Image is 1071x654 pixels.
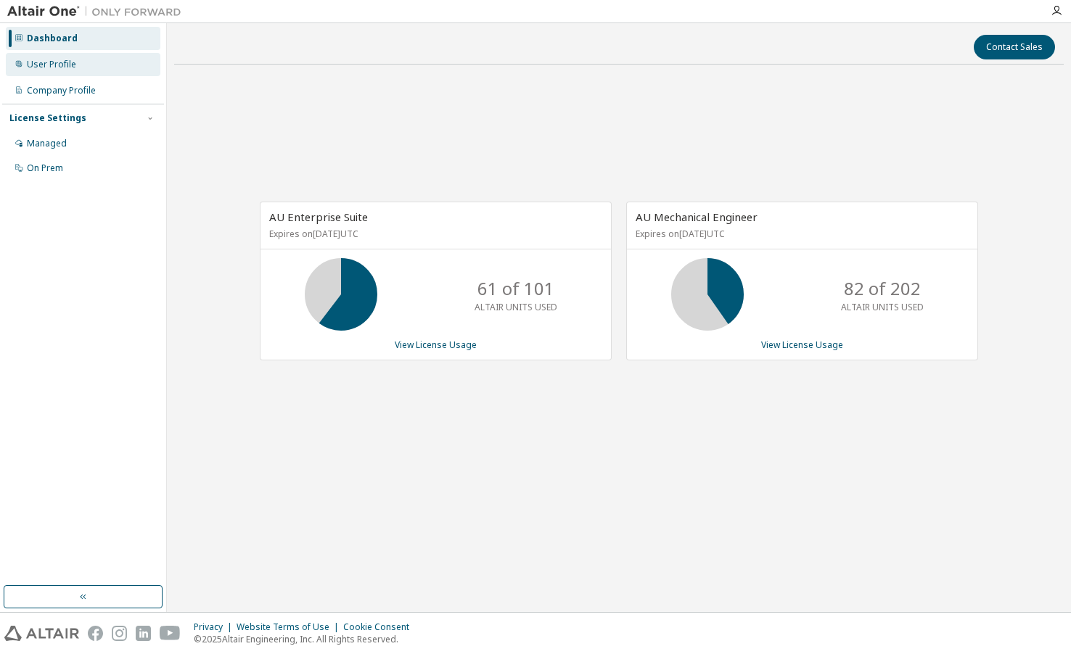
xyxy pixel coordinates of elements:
[475,301,557,313] p: ALTAIR UNITS USED
[269,228,599,240] p: Expires on [DATE] UTC
[237,621,343,633] div: Website Terms of Use
[269,210,368,224] span: AU Enterprise Suite
[395,339,477,351] a: View License Usage
[477,276,554,301] p: 61 of 101
[112,626,127,641] img: instagram.svg
[27,162,63,174] div: On Prem
[194,633,418,645] p: © 2025 Altair Engineering, Inc. All Rights Reserved.
[343,621,418,633] div: Cookie Consent
[4,626,79,641] img: altair_logo.svg
[27,138,67,149] div: Managed
[27,33,78,44] div: Dashboard
[636,228,965,240] p: Expires on [DATE] UTC
[974,35,1055,59] button: Contact Sales
[9,112,86,124] div: License Settings
[88,626,103,641] img: facebook.svg
[761,339,843,351] a: View License Usage
[194,621,237,633] div: Privacy
[844,276,921,301] p: 82 of 202
[160,626,181,641] img: youtube.svg
[27,85,96,96] div: Company Profile
[7,4,189,19] img: Altair One
[27,59,76,70] div: User Profile
[841,301,924,313] p: ALTAIR UNITS USED
[136,626,151,641] img: linkedin.svg
[636,210,758,224] span: AU Mechanical Engineer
